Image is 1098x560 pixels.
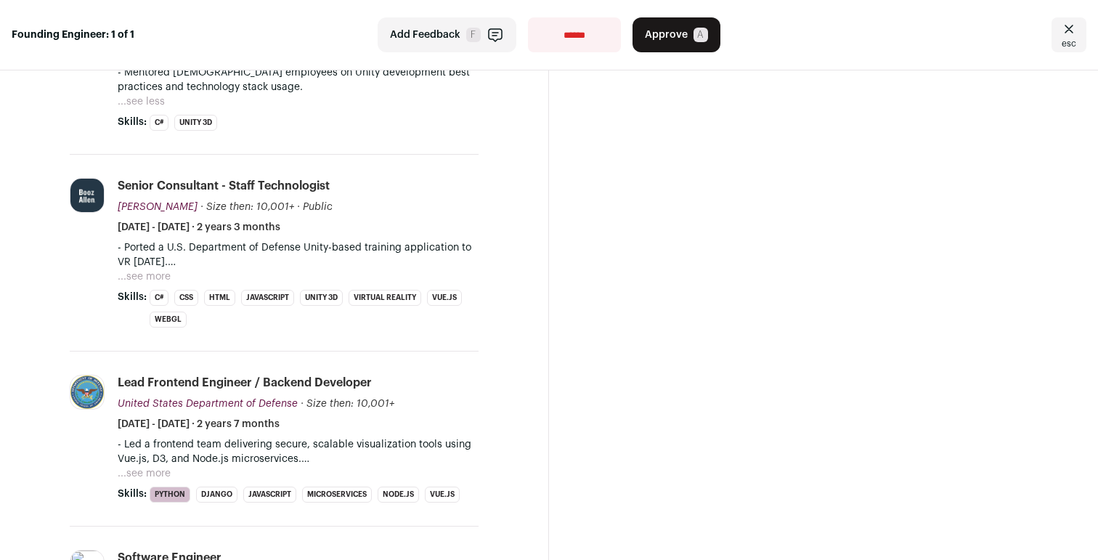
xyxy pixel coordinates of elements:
[300,290,343,306] li: Unity 3D
[390,28,460,42] span: Add Feedback
[378,17,516,52] button: Add Feedback F
[204,290,235,306] li: HTML
[425,487,460,503] li: Vue.js
[118,240,479,269] p: - Ported a U.S. Department of Defense Unity-based training application to VR [DATE].
[118,94,165,109] button: ...see less
[349,290,421,306] li: Virtual Reality
[118,202,198,212] span: [PERSON_NAME]
[150,290,168,306] li: C#
[118,65,479,94] p: - Mentored [DEMOGRAPHIC_DATA] employees on Unity development best practices and technology stack ...
[196,487,237,503] li: Django
[118,269,171,284] button: ...see more
[1052,17,1086,52] a: Close
[118,290,147,304] span: Skills:
[302,487,372,503] li: Microservices
[174,115,217,131] li: Unity 3D
[118,399,298,409] span: United States Department of Defense
[70,179,104,212] img: 06b70a096da74e3ecf61938e2095598d913547ef19e2c36c6df2f0c3af986c8a.jpg
[118,375,372,391] div: Lead Frontend Engineer / Backend Developer
[243,487,296,503] li: JavaScript
[633,17,720,52] button: Approve A
[150,487,190,503] li: Python
[466,28,481,42] span: F
[378,487,419,503] li: Node.js
[12,28,134,42] strong: Founding Engineer: 1 of 1
[1062,38,1076,49] span: esc
[427,290,462,306] li: Vue.js
[694,28,708,42] span: A
[70,376,104,409] img: 78aff7e56b70bda446373d2e5cd569b02c4d7d38d2150182c73de86fb874dc59.png
[301,399,394,409] span: · Size then: 10,001+
[645,28,688,42] span: Approve
[297,200,300,214] span: ·
[174,290,198,306] li: CSS
[118,220,280,235] span: [DATE] - [DATE] · 2 years 3 months
[118,487,147,501] span: Skills:
[241,290,294,306] li: JavaScript
[118,437,479,466] p: - Led a frontend team delivering secure, scalable visualization tools using Vue.js, D3, and Node....
[118,466,171,481] button: ...see more
[303,202,333,212] span: Public
[118,417,280,431] span: [DATE] - [DATE] · 2 years 7 months
[118,115,147,129] span: Skills:
[200,202,294,212] span: · Size then: 10,001+
[150,115,168,131] li: C#
[150,312,187,328] li: WebGL
[118,178,330,194] div: Senior Consultant - Staff Technologist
